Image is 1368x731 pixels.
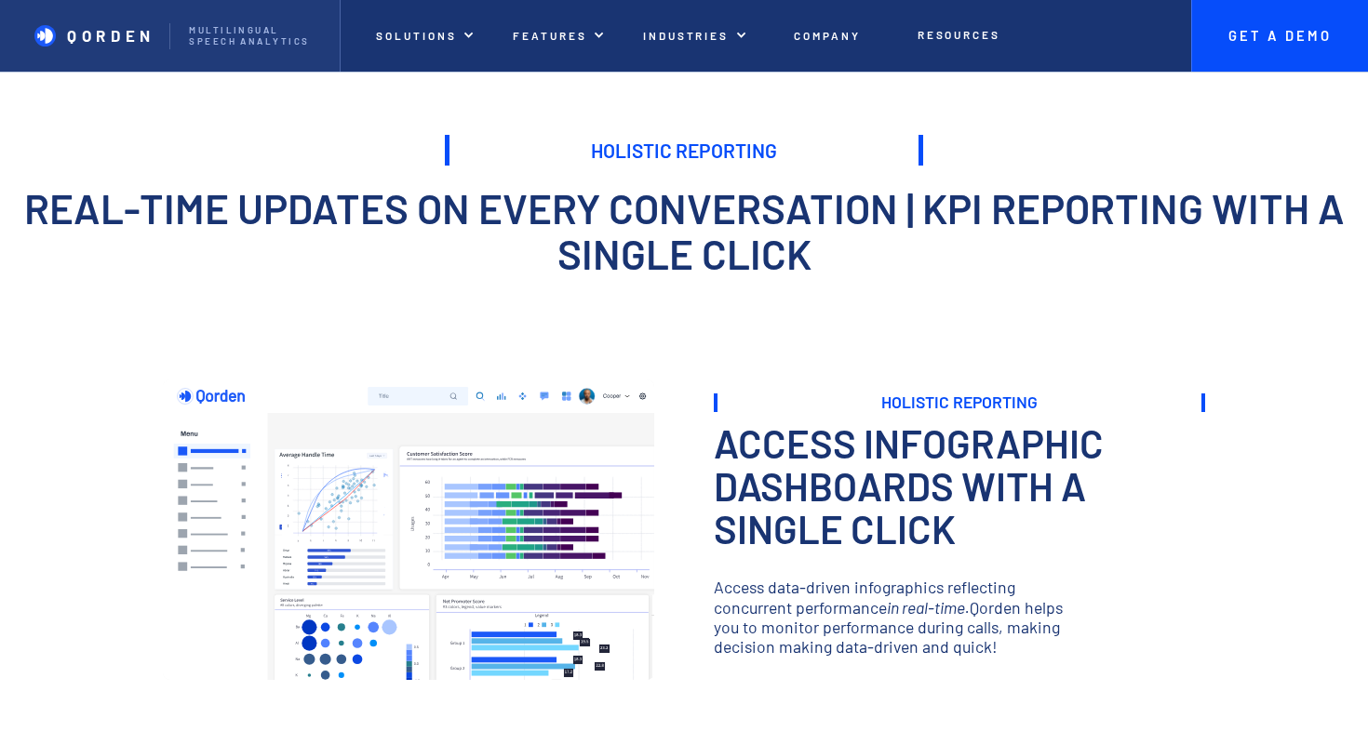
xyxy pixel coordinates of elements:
[445,135,924,166] h1: Holistic Reporting
[163,379,654,681] img: Dashboard mockup
[881,393,1038,411] h3: Holistic Reporting
[714,550,1205,568] p: ‍
[887,597,970,618] em: in real-time.
[1210,28,1349,45] p: Get A Demo
[376,29,456,42] p: Solutions
[643,29,729,42] p: Industries
[714,421,1205,551] h3: Access Infographic Dashboards with a single click
[513,29,587,42] p: features
[714,578,1082,657] p: Access data-driven infographics reflecting concurrent performance Qorden helps you to monitor per...
[918,28,1000,41] p: Resources
[67,26,155,45] p: QORDEN
[189,25,319,47] p: Multilingual Speech analytics
[794,29,861,42] p: Company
